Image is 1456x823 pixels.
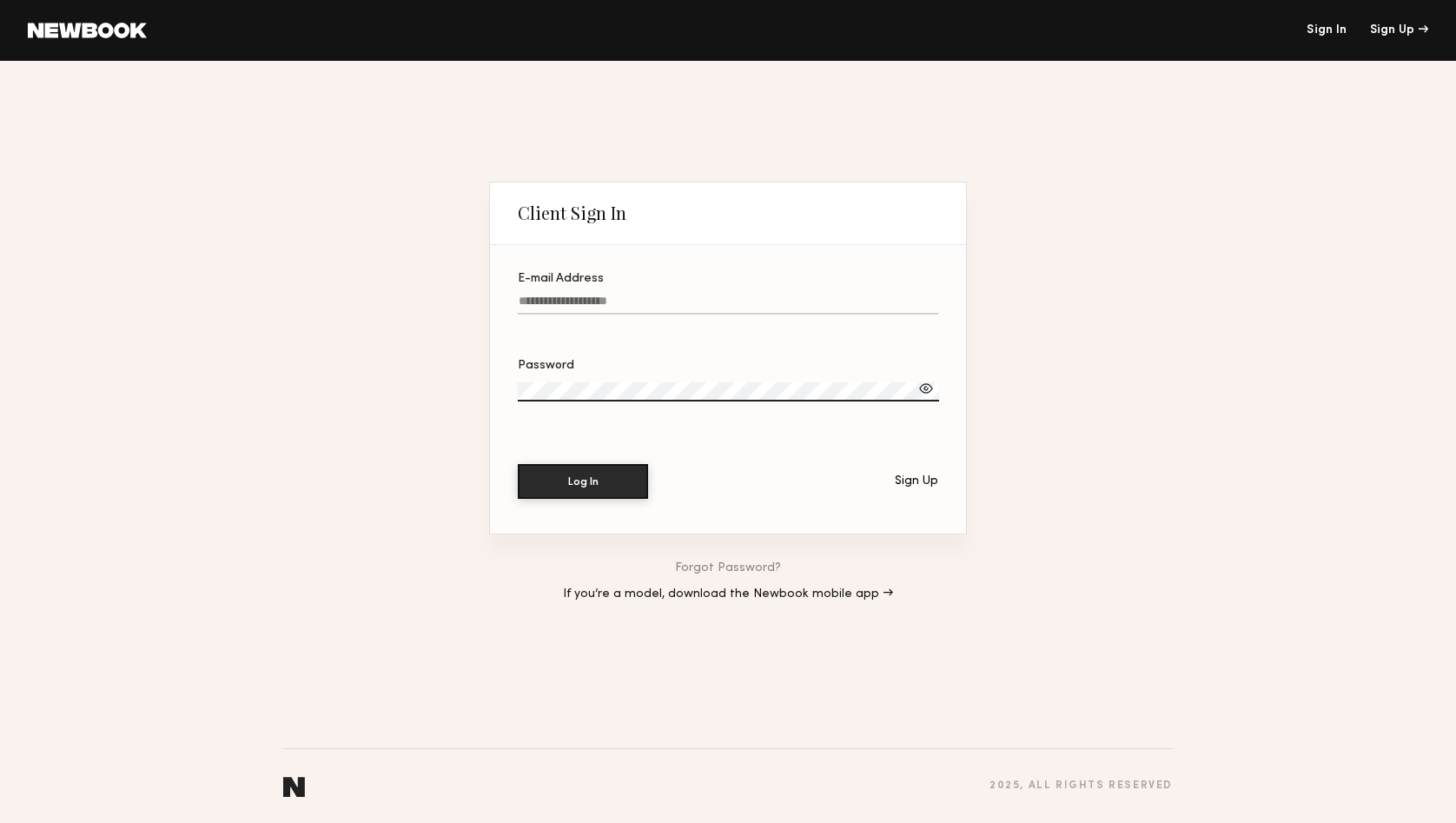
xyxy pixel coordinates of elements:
input: Password [518,382,939,402]
a: Sign In [1307,24,1347,37]
div: E-mail Address [518,273,938,285]
div: Sign Up [1370,24,1428,37]
input: E-mail Address [518,295,938,315]
div: Sign Up [895,475,938,488]
button: Log In [518,464,648,499]
div: Password [518,360,938,372]
a: If you’re a model, download the Newbook mobile app → [563,588,893,601]
a: Forgot Password? [675,562,781,574]
div: Client Sign In [518,202,626,223]
div: 2025 , all rights reserved [989,780,1173,792]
